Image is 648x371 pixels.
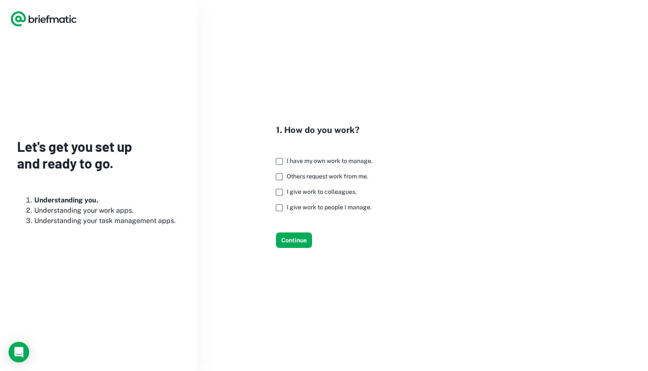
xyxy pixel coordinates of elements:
button: Continue [276,232,312,248]
div: Load Chat [9,342,29,362]
span: I have my own work to manage. [287,157,372,164]
li: Understanding your work apps. [34,205,180,216]
span: I give work to people I manage. [287,204,372,211]
span: I give work to colleagues. [287,188,357,195]
li: Understanding your task management apps. [34,216,180,226]
h4: 1. How do you work? [276,124,379,136]
span: Others request work from me. [287,173,368,180]
a: Logo [10,10,77,27]
h3: Let's get you set up and ready to go. [17,138,180,171]
b: Understanding you. [34,196,98,204]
